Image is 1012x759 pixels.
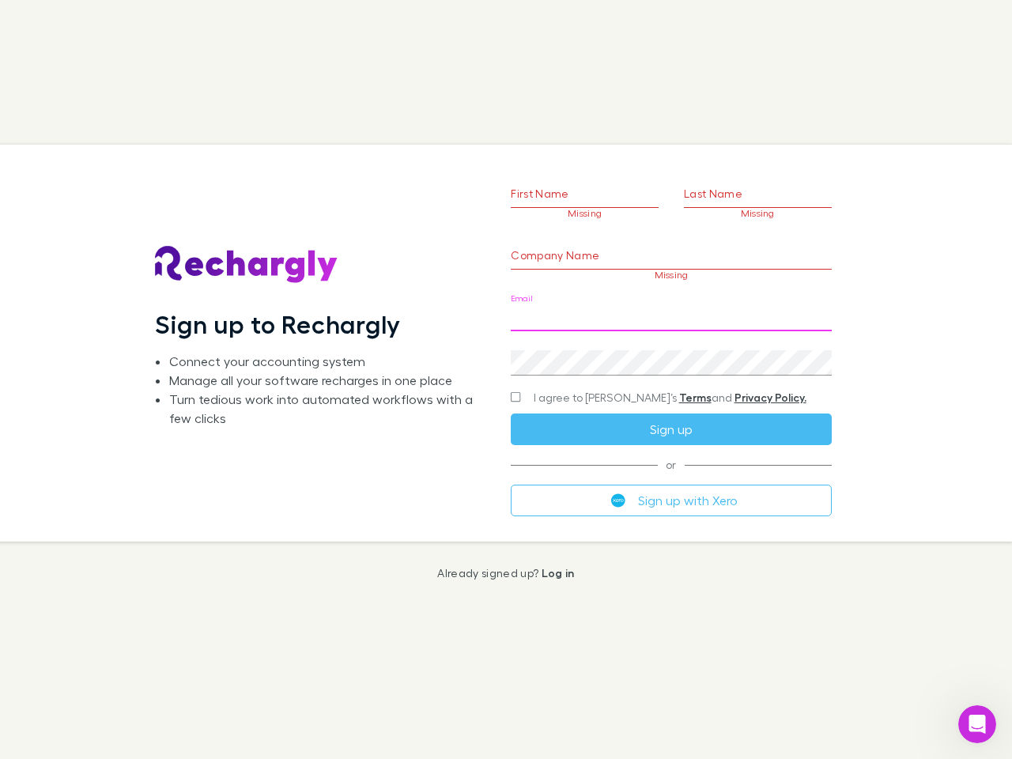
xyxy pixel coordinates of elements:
span: I agree to [PERSON_NAME]’s and [534,390,806,406]
li: Connect your accounting system [169,352,485,371]
h1: Sign up to Rechargly [155,309,401,339]
a: Terms [679,391,712,404]
p: Already signed up? [437,567,574,580]
span: or [511,464,831,465]
li: Manage all your software recharges in one place [169,371,485,390]
button: Sign up with Xero [511,485,831,516]
button: Sign up [511,413,831,445]
iframe: Intercom live chat [958,705,996,743]
p: Missing [684,208,832,219]
a: Privacy Policy. [734,391,806,404]
img: Rechargly's Logo [155,246,338,284]
label: Email [511,293,532,304]
a: Log in [542,566,575,580]
li: Turn tedious work into automated workflows with a few clicks [169,390,485,428]
p: Missing [511,270,831,281]
img: Xero's logo [611,493,625,508]
p: Missing [511,208,659,219]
